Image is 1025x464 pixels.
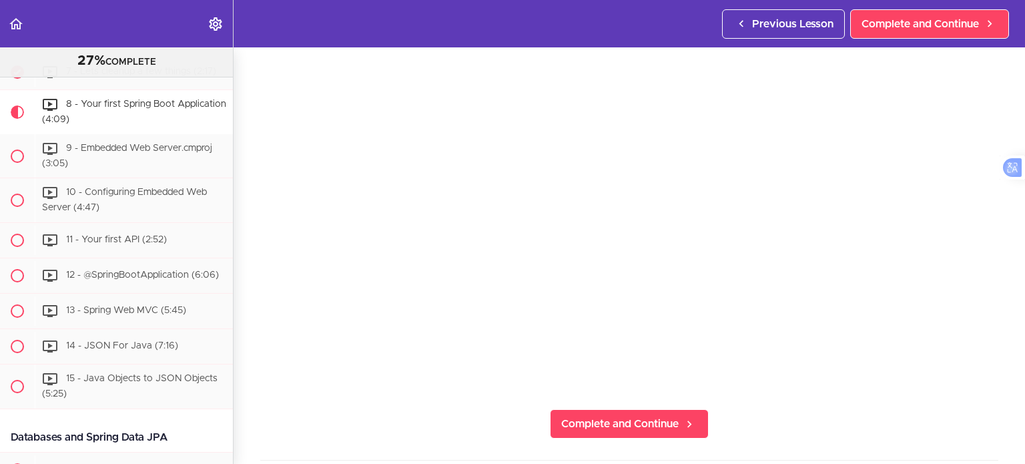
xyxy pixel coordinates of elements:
span: Complete and Continue [862,16,979,32]
span: 12 - @SpringBootApplication (6:06) [66,270,219,280]
div: COMPLETE [17,53,216,70]
span: 13 - Spring Web MVC (5:45) [66,306,186,315]
span: 11 - Your first API (2:52) [66,235,167,244]
svg: Back to course curriculum [8,16,24,32]
span: 8 - Your first Spring Boot Application (4:09) [42,99,226,124]
a: Previous Lesson [722,9,845,39]
span: Complete and Continue [561,416,679,432]
span: Previous Lesson [752,16,833,32]
span: 27% [77,54,105,67]
a: Complete and Continue [850,9,1009,39]
span: 9 - Embedded Web Server.cmproj (3:05) [42,144,212,168]
span: 15 - Java Objects to JSON Objects (5:25) [42,374,218,399]
a: Complete and Continue [550,409,709,439]
span: 10 - Configuring Embedded Web Server (4:47) [42,188,207,213]
svg: Settings Menu [208,16,224,32]
span: 14 - JSON For Java (7:16) [66,341,178,351]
